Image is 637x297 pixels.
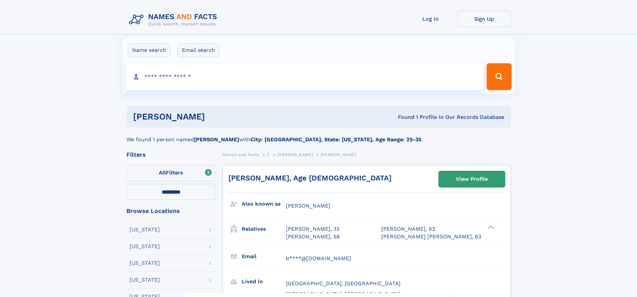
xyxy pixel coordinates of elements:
[286,203,330,209] span: [PERSON_NAME]
[223,150,259,159] a: Names and Facts
[133,113,302,121] h1: [PERSON_NAME]
[129,277,160,283] div: [US_STATE]
[487,63,511,90] button: Search Button
[286,280,401,287] span: [GEOGRAPHIC_DATA], [GEOGRAPHIC_DATA]
[129,261,160,266] div: [US_STATE]
[321,152,356,157] span: [PERSON_NAME]
[129,227,160,232] div: [US_STATE]
[228,174,392,182] a: [PERSON_NAME], Age [DEMOGRAPHIC_DATA]
[381,225,435,233] a: [PERSON_NAME], 62
[126,152,216,158] div: Filters
[267,150,270,159] a: Z
[126,11,223,29] img: Logo Names and Facts
[242,198,286,210] h3: Also known as
[267,152,270,157] span: Z
[178,43,219,57] label: Email search
[159,169,166,176] span: All
[126,208,216,214] div: Browse Locations
[456,171,488,187] div: View Profile
[457,11,511,27] a: Sign Up
[404,11,457,27] a: Log In
[242,276,286,287] h3: Lived in
[439,171,505,187] a: View Profile
[242,223,286,235] h3: Relatives
[126,165,216,181] label: Filters
[129,244,160,249] div: [US_STATE]
[286,225,339,233] a: [PERSON_NAME], 33
[128,43,171,57] label: Name search
[194,136,239,143] b: [PERSON_NAME]
[250,136,421,143] b: City: [GEOGRAPHIC_DATA], State: [US_STATE], Age Range: 25-35
[126,128,511,144] div: We found 1 person named with .
[301,114,504,121] div: Found 1 Profile In Our Records Database
[381,233,481,240] a: [PERSON_NAME] [PERSON_NAME], 63
[126,63,484,90] input: search input
[286,233,340,240] a: [PERSON_NAME], 58
[277,150,313,159] a: [PERSON_NAME]
[242,251,286,262] h3: Email
[277,152,313,157] span: [PERSON_NAME]
[486,225,494,230] div: ❯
